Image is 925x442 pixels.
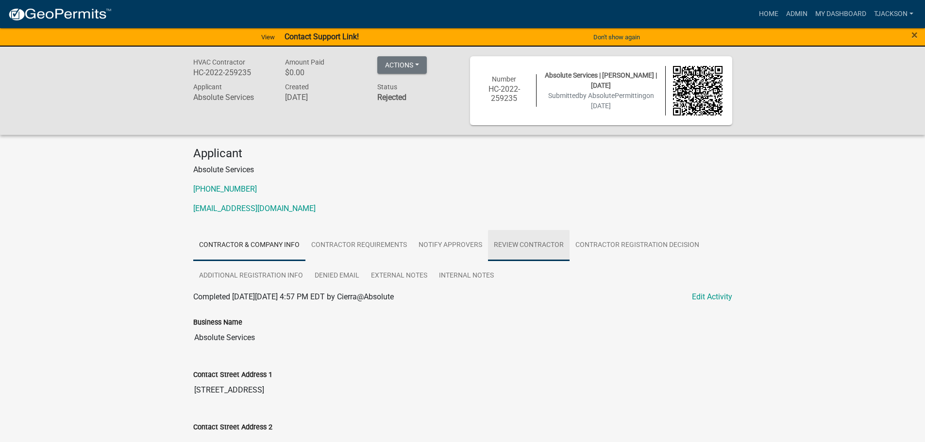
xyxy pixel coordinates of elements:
a: Admin [782,5,811,23]
a: Denied Email [309,261,365,292]
a: External Notes [365,261,433,292]
label: Contact Street Address 2 [193,424,272,431]
h6: $0.00 [285,68,363,77]
span: by AbsolutePermitting [579,92,646,99]
a: Contractor Requirements [305,230,413,261]
a: Edit Activity [692,291,732,303]
span: Status [377,83,397,91]
a: My Dashboard [811,5,870,23]
a: Internal Notes [433,261,500,292]
a: View [257,29,279,45]
label: Business Name [193,319,242,326]
span: Number [492,75,516,83]
h6: HC-2022-259235 [480,84,529,103]
h6: HC-2022-259235 [193,68,271,77]
p: Absolute Services [193,164,732,176]
span: Submitted on [DATE] [548,92,654,110]
a: Notify Approvers [413,230,488,261]
span: Completed [DATE][DATE] 4:57 PM EDT by Cierra@Absolute [193,292,394,301]
a: Contractor & Company Info [193,230,305,261]
a: [EMAIL_ADDRESS][DOMAIN_NAME] [193,204,316,213]
h6: Absolute Services [193,93,271,102]
a: TJackson [870,5,917,23]
button: Don't show again [589,29,644,45]
a: Additional Registration Info [193,261,309,292]
span: Applicant [193,83,222,91]
a: Contractor Registration Decision [570,230,705,261]
strong: Contact Support Link! [285,32,359,41]
span: HVAC Contractor [193,58,245,66]
h4: Applicant [193,147,732,161]
span: × [911,28,918,42]
h6: [DATE] [285,93,363,102]
img: QR code [673,66,723,115]
button: Actions [377,56,427,74]
span: Created [285,83,309,91]
span: Absolute Services | [PERSON_NAME] | [DATE] [545,71,657,89]
button: Close [911,29,918,41]
span: Amount Paid [285,58,324,66]
a: [PHONE_NUMBER] [193,184,257,194]
label: Contact Street Address 1 [193,372,272,378]
a: Home [755,5,782,23]
a: Review Contractor [488,230,570,261]
strong: Rejected [377,93,406,102]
